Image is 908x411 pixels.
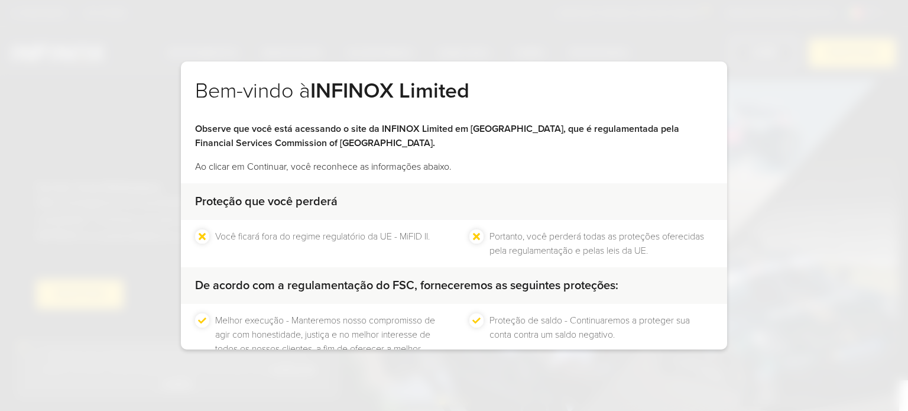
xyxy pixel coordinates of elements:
[195,279,618,293] strong: De acordo com a regulamentação do FSC, forneceremos as seguintes proteções:
[195,78,713,122] h2: Bem-vindo à
[215,229,430,258] li: Você ficará fora do regime regulatório da UE - MiFID II.
[195,123,679,149] strong: Observe que você está acessando o site da INFINOX Limited em [GEOGRAPHIC_DATA], que é regulamenta...
[489,229,713,258] li: Portanto, você perderá todas as proteções oferecidas pela regulamentação e pelas leis da UE.
[215,313,439,370] li: Melhor execução - Manteremos nosso compromisso de agir com honestidade, justiça e no melhor inter...
[310,78,469,103] strong: INFINOX Limited
[195,160,713,174] p: Ao clicar em Continuar, você reconhece as informações abaixo.
[195,195,338,209] strong: Proteção que você perderá
[489,313,713,370] li: Proteção de saldo - Continuaremos a proteger sua conta contra um saldo negativo.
